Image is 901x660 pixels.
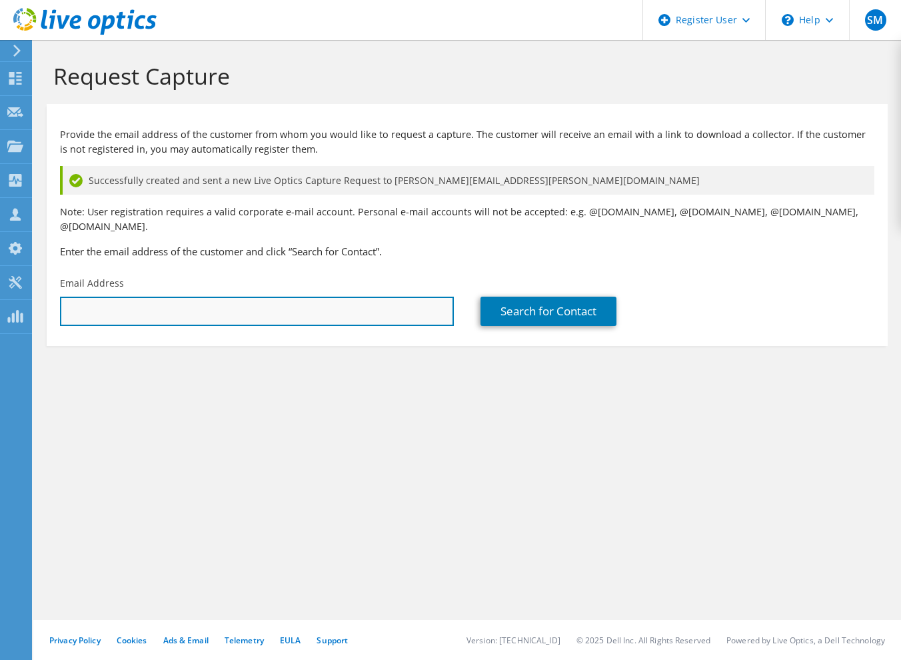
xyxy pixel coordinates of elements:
[576,635,710,646] li: © 2025 Dell Inc. All Rights Reserved
[60,127,874,157] p: Provide the email address of the customer from whom you would like to request a capture. The cust...
[163,635,209,646] a: Ads & Email
[60,277,124,290] label: Email Address
[49,635,101,646] a: Privacy Policy
[117,635,147,646] a: Cookies
[782,14,794,26] svg: \n
[89,173,700,188] span: Successfully created and sent a new Live Optics Capture Request to [PERSON_NAME][EMAIL_ADDRESS][P...
[60,244,874,259] h3: Enter the email address of the customer and click “Search for Contact”.
[280,635,301,646] a: EULA
[865,9,886,31] span: SM
[60,205,874,234] p: Note: User registration requires a valid corporate e-mail account. Personal e-mail accounts will ...
[466,635,560,646] li: Version: [TECHNICAL_ID]
[225,635,264,646] a: Telemetry
[53,62,874,90] h1: Request Capture
[317,635,348,646] a: Support
[726,635,885,646] li: Powered by Live Optics, a Dell Technology
[480,297,616,326] a: Search for Contact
